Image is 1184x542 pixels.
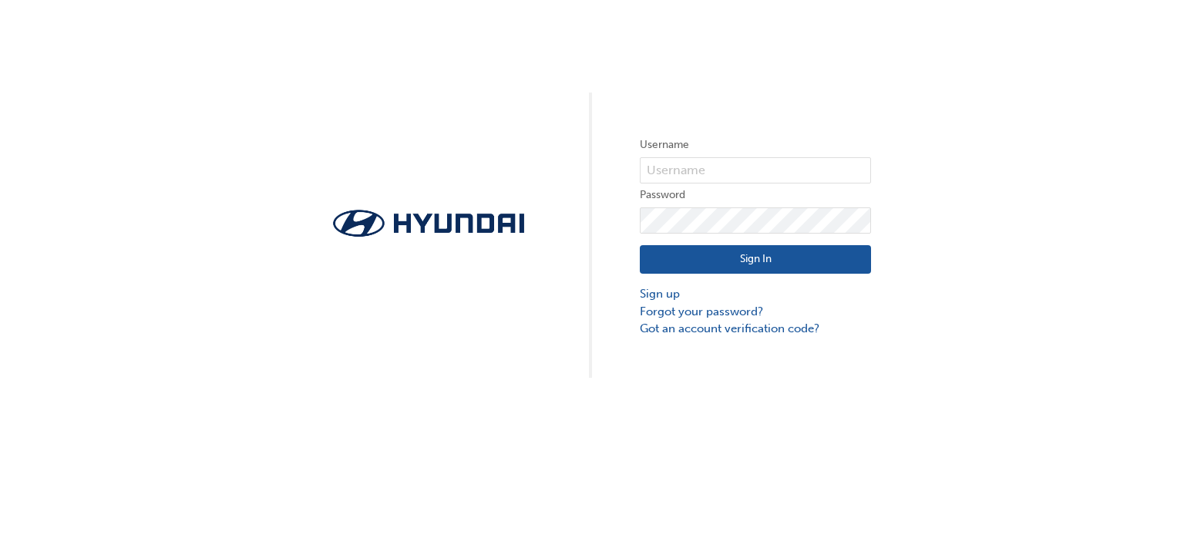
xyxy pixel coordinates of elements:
label: Username [640,136,871,154]
a: Got an account verification code? [640,320,871,338]
button: Sign In [640,245,871,274]
label: Password [640,186,871,204]
img: Trak [313,205,544,241]
input: Username [640,157,871,183]
a: Sign up [640,285,871,303]
a: Forgot your password? [640,303,871,321]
